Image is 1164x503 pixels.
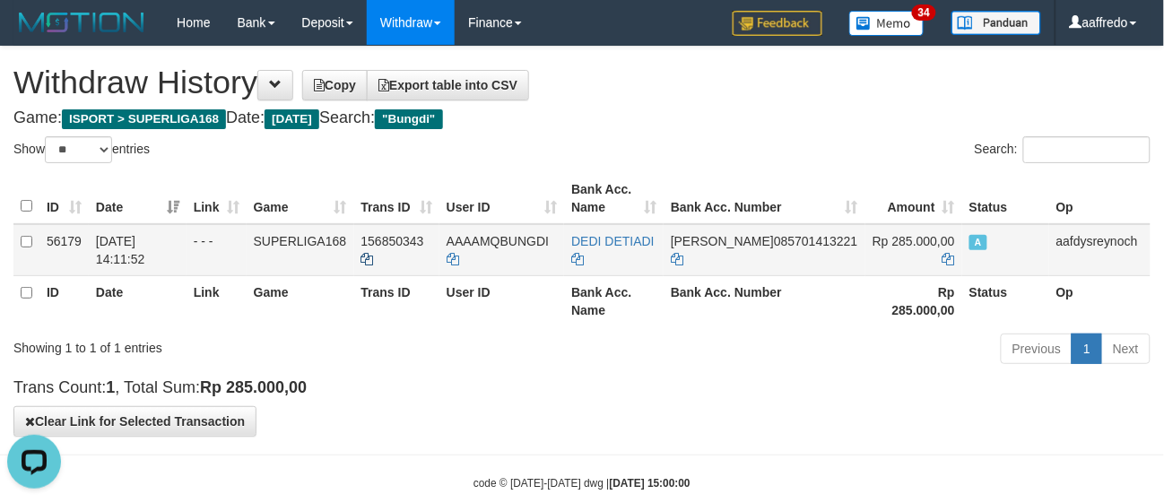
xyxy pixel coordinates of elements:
[873,234,955,248] span: Rp 285.000,00
[314,78,356,92] span: Copy
[1072,334,1102,364] a: 1
[13,9,150,36] img: MOTION_logo.png
[247,173,354,224] th: Game: activate to sort column ascending
[1101,334,1151,364] a: Next
[664,173,865,224] th: Bank Acc. Number: activate to sort column ascending
[354,275,439,326] th: Trans ID
[1049,173,1151,224] th: Op
[951,11,1041,35] img: panduan.png
[13,406,256,437] button: Clear Link for Selected Transaction
[13,332,472,357] div: Showing 1 to 1 of 1 entries
[664,275,865,326] th: Bank Acc. Number
[89,275,187,326] th: Date
[1001,334,1073,364] a: Previous
[1049,275,1151,326] th: Op
[439,275,564,326] th: User ID
[13,136,150,163] label: Show entries
[106,378,115,396] strong: 1
[962,173,1049,224] th: Status
[969,235,987,250] span: Approved
[439,173,564,224] th: User ID: activate to sort column ascending
[912,4,936,21] span: 34
[564,173,664,224] th: Bank Acc. Name: activate to sort column ascending
[892,285,955,317] strong: Rp 285.000,00
[571,234,655,248] a: DEDI DETIADI
[375,109,442,129] span: "Bungdi"
[564,275,664,326] th: Bank Acc. Name
[1049,224,1151,276] td: aafdysreynoch
[849,11,925,36] img: Button%20Memo.svg
[89,224,187,276] td: [DATE] 14:11:52
[247,224,354,276] td: SUPERLIGA168
[733,11,822,36] img: Feedback.jpg
[354,224,439,276] td: 156850343
[187,224,247,276] td: - - -
[62,109,226,129] span: ISPORT > SUPERLIGA168
[302,70,368,100] a: Copy
[354,173,439,224] th: Trans ID: activate to sort column ascending
[610,477,691,490] strong: [DATE] 15:00:00
[247,275,354,326] th: Game
[378,78,517,92] span: Export table into CSV
[13,65,1151,100] h1: Withdraw History
[671,234,774,248] span: [PERSON_NAME]
[39,224,89,276] td: 56179
[439,224,564,276] td: AAAAMQBUNGDI
[39,275,89,326] th: ID
[45,136,112,163] select: Showentries
[13,379,1151,397] h4: Trans Count: , Total Sum:
[265,109,319,129] span: [DATE]
[187,275,247,326] th: Link
[473,477,691,490] small: code © [DATE]-[DATE] dwg |
[7,7,61,61] button: Open LiveChat chat widget
[1023,136,1151,163] input: Search:
[975,136,1151,163] label: Search:
[200,378,307,396] strong: Rp 285.000,00
[962,275,1049,326] th: Status
[367,70,529,100] a: Export table into CSV
[664,224,865,276] td: 085701413221
[89,173,187,224] th: Date: activate to sort column ascending
[865,173,962,224] th: Amount: activate to sort column ascending
[39,173,89,224] th: ID: activate to sort column ascending
[187,173,247,224] th: Link: activate to sort column ascending
[13,109,1151,127] h4: Game: Date: Search:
